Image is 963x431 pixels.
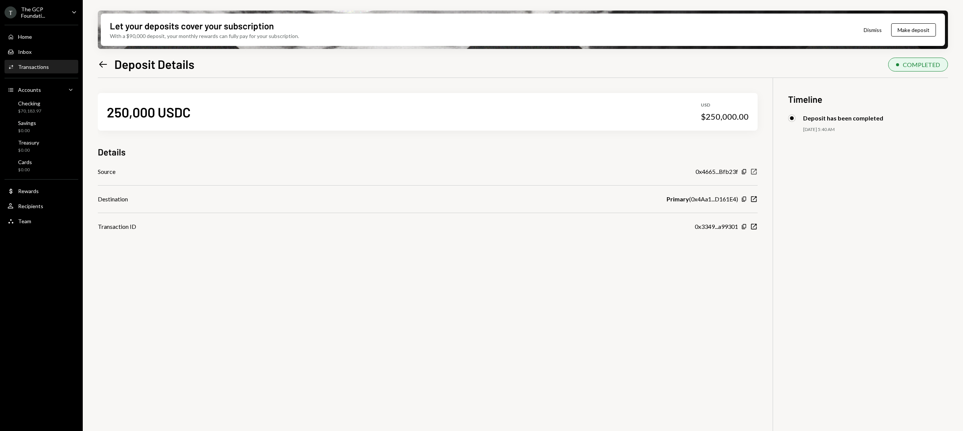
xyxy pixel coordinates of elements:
a: Treasury$0.00 [5,137,78,155]
button: Make deposit [891,23,936,37]
div: Team [18,218,31,224]
div: 0x4665...Bfb23f [696,167,738,176]
button: Dismiss [854,21,891,39]
div: Home [18,34,32,40]
a: Transactions [5,60,78,73]
a: Team [5,214,78,228]
div: COMPLETED [903,61,940,68]
div: ( 0x4Aa1...D161E4 ) [667,195,738,204]
div: Cards [18,159,32,165]
div: 250,000 USDC [107,104,191,120]
div: Accounts [18,87,41,93]
h3: Details [98,146,126,158]
div: Transactions [18,64,49,70]
div: Let your deposits cover your subscription [110,20,274,32]
div: $0.00 [18,128,36,134]
h3: Timeline [788,93,948,105]
div: Source [98,167,115,176]
a: Cards$0.00 [5,157,78,175]
div: Deposit has been completed [803,114,883,122]
h1: Deposit Details [114,56,194,72]
div: Transaction ID [98,222,136,231]
div: The GCP Foundati... [21,6,65,19]
div: T [5,6,17,18]
div: $0.00 [18,147,39,154]
div: $250,000.00 [701,111,749,122]
div: Destination [98,195,128,204]
div: With a $90,000 deposit, your monthly rewards can fully pay for your subscription. [110,32,299,40]
div: $0.00 [18,167,32,173]
div: Recipients [18,203,43,209]
a: Checking$70,183.97 [5,98,78,116]
div: USD [701,102,749,108]
a: Home [5,30,78,43]
div: 0x3349...a99301 [695,222,738,231]
div: Treasury [18,139,39,146]
b: Primary [667,195,689,204]
a: Rewards [5,184,78,198]
div: Inbox [18,49,32,55]
a: Recipients [5,199,78,213]
div: Rewards [18,188,39,194]
div: Checking [18,100,41,107]
div: Savings [18,120,36,126]
div: [DATE] 5:40 AM [803,126,948,133]
a: Savings$0.00 [5,117,78,136]
a: Accounts [5,83,78,96]
a: Inbox [5,45,78,58]
div: $70,183.97 [18,108,41,114]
